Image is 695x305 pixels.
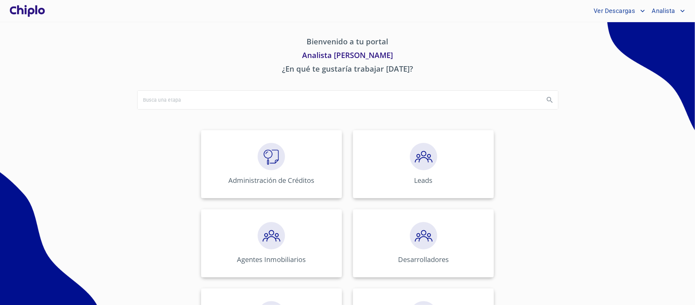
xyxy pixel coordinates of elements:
span: Ver Descargas [589,5,639,16]
p: Agentes Inmobiliarios [237,255,306,264]
button: Search [542,92,558,108]
button: account of current user [647,5,687,16]
img: megaClickPrecalificacion.png [258,222,285,249]
p: ¿En qué te gustaría trabajar [DATE]? [137,63,558,77]
input: search [138,91,539,109]
span: Analista [647,5,679,16]
p: Analista [PERSON_NAME] [137,49,558,63]
img: megaClickPrecalificacion.png [410,222,437,249]
p: Administración de Créditos [228,176,314,185]
img: megaClickVerifiacion.png [258,143,285,170]
p: Bienvenido a tu portal [137,36,558,49]
p: Leads [414,176,433,185]
button: account of current user [589,5,647,16]
p: Desarrolladores [398,255,449,264]
img: megaClickPrecalificacion.png [410,143,437,170]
